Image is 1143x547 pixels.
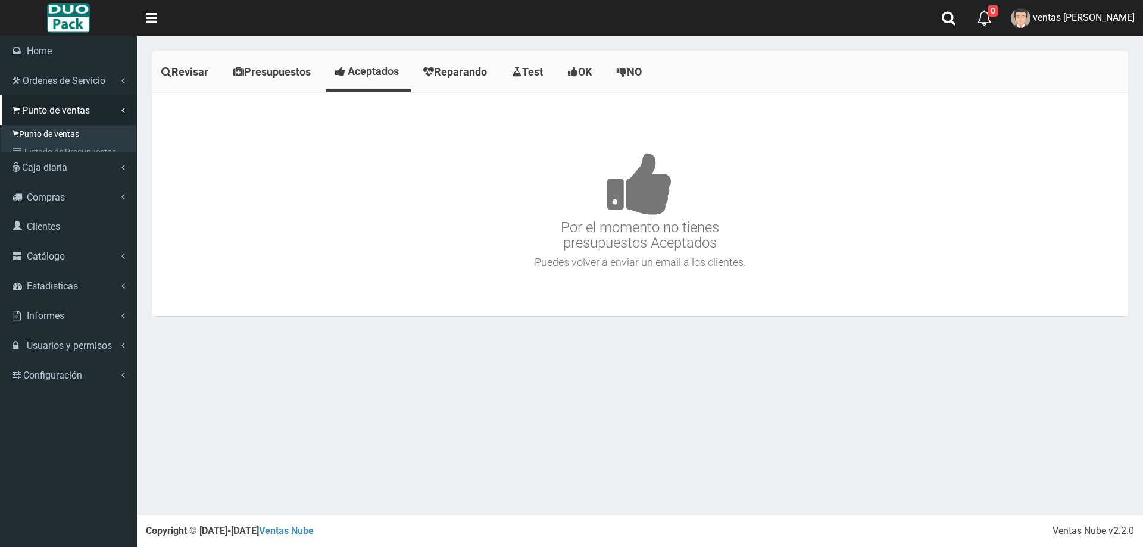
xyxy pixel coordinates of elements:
[326,54,411,89] a: Aceptados
[434,65,487,78] span: Reparando
[22,105,90,116] span: Punto de ventas
[23,370,82,381] span: Configuración
[558,54,604,90] a: OK
[244,65,311,78] span: Presupuestos
[22,162,67,173] span: Caja diaria
[522,65,543,78] span: Test
[4,125,136,143] a: Punto de ventas
[27,340,112,351] span: Usuarios y permisos
[627,65,642,78] span: NO
[47,3,89,33] img: Logo grande
[1033,12,1135,23] span: ventas [PERSON_NAME]
[607,54,654,90] a: NO
[27,45,52,57] span: Home
[23,75,105,86] span: Ordenes de Servicio
[155,117,1125,251] h3: Por el momento no tienes presupuestos Aceptados
[27,221,60,232] span: Clientes
[988,5,998,17] span: 0
[224,54,323,90] a: Presupuestos
[27,310,64,321] span: Informes
[27,280,78,292] span: Estadisticas
[27,192,65,203] span: Compras
[27,251,65,262] span: Catálogo
[152,54,221,90] a: Revisar
[414,54,499,90] a: Reparando
[1011,8,1030,28] img: User Image
[1053,524,1134,538] div: Ventas Nube v2.2.0
[4,143,136,161] a: Listado de Presupuestos
[578,65,592,78] span: OK
[502,54,555,90] a: Test
[259,525,314,536] a: Ventas Nube
[155,257,1125,268] h4: Puedes volver a enviar un email a los clientes.
[348,65,399,77] span: Aceptados
[146,525,314,536] strong: Copyright © [DATE]-[DATE]
[171,65,208,78] span: Revisar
